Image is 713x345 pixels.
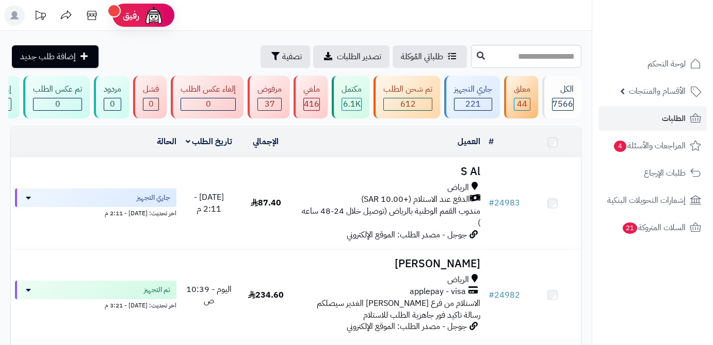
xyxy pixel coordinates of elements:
span: رفيق [123,9,139,22]
a: المراجعات والأسئلة4 [598,133,707,158]
span: السلات المتروكة [622,220,686,235]
span: المراجعات والأسئلة [613,139,686,153]
a: مكتمل 6.1K [330,76,371,118]
a: لوحة التحكم [598,51,707,76]
div: فشل [143,83,159,95]
span: 4 [614,141,626,152]
a: جاري التجهيز 221 [442,76,502,118]
span: 0 [110,98,115,110]
span: [DATE] - 2:11 م [194,191,224,215]
div: ملغي [303,83,320,95]
span: لوحة التحكم [647,57,686,71]
span: 7566 [553,98,573,110]
h3: [PERSON_NAME] [299,258,480,270]
span: 612 [400,98,416,110]
a: إلغاء عكس الطلب 0 [169,76,246,118]
a: معلق 44 [502,76,540,118]
a: #24982 [489,289,520,301]
span: 0 [149,98,154,110]
a: الكل7566 [540,76,584,118]
span: 87.40 [251,197,281,209]
a: الحالة [157,135,176,148]
a: تصدير الطلبات [313,45,390,68]
div: اخر تحديث: [DATE] - 2:11 م [15,207,176,218]
div: 0 [181,98,235,110]
span: إضافة طلب جديد [20,50,76,63]
a: #24983 [489,197,520,209]
span: مندوب القمم الوطنية بالرياض (توصيل خلال 24-48 ساعه ) [302,205,480,229]
div: 612 [384,98,432,110]
a: الطلبات [598,106,707,131]
span: 234.60 [248,289,284,301]
div: 44 [514,98,530,110]
a: مرفوض 37 [246,76,291,118]
a: السلات المتروكة21 [598,215,707,240]
a: تم شحن الطلب 612 [371,76,442,118]
a: مردود 0 [92,76,131,118]
a: طلباتي المُوكلة [393,45,467,68]
img: ai-face.png [143,5,164,26]
span: الاستلام من فرع [PERSON_NAME] الغدير سيصلكم رسالة تاكيد فور جاهزية الطلب للاستلام [317,297,480,321]
span: تصدير الطلبات [337,50,381,63]
div: 0 [143,98,158,110]
a: العميل [458,135,480,148]
span: 221 [465,98,481,110]
span: جوجل - مصدر الطلب: الموقع الإلكتروني [347,320,467,333]
span: # [489,289,494,301]
div: اخر تحديث: [DATE] - 3:21 م [15,299,176,310]
div: 37 [258,98,281,110]
a: الإجمالي [253,135,279,148]
a: ملغي 416 [291,76,330,118]
span: 416 [304,98,319,110]
div: 0 [34,98,82,110]
div: تم عكس الطلب [33,83,82,95]
span: الرياض [447,274,469,286]
div: معلق [514,83,530,95]
a: إضافة طلب جديد [12,45,99,68]
a: تاريخ الطلب [186,135,233,148]
span: 21 [623,222,637,234]
a: فشل 0 [131,76,169,118]
h3: S Al [299,166,480,178]
span: 37 [265,98,275,110]
span: الأقسام والمنتجات [629,84,686,98]
img: logo-2.png [643,29,703,50]
div: 6078 [342,98,361,110]
span: # [489,197,494,209]
div: تم شحن الطلب [383,83,432,95]
div: مردود [104,83,121,95]
span: الرياض [447,182,469,194]
button: تصفية [261,45,310,68]
a: # [489,135,494,148]
div: جاري التجهيز [454,83,492,95]
a: إشعارات التحويلات البنكية [598,188,707,213]
span: طلبات الإرجاع [644,166,686,180]
span: إشعارات التحويلات البنكية [607,193,686,208]
span: جاري التجهيز [137,193,170,203]
div: الكل [552,83,574,95]
span: الدفع عند الاستلام (+10.00 SAR) [361,194,470,205]
span: تم التجهيز [144,285,170,295]
span: اليوم - 10:39 ص [186,283,232,307]
div: 0 [104,98,121,110]
div: إلغاء عكس الطلب [181,83,236,95]
span: جوجل - مصدر الطلب: الموقع الإلكتروني [347,229,467,241]
span: طلباتي المُوكلة [401,50,443,63]
span: تصفية [282,50,302,63]
a: تم عكس الطلب 0 [21,76,92,118]
a: تحديثات المنصة [27,5,53,28]
a: طلبات الإرجاع [598,161,707,185]
div: مرفوض [257,83,282,95]
span: applepay - visa [410,286,466,298]
span: 6.1K [343,98,361,110]
div: 221 [455,98,492,110]
span: الطلبات [662,111,686,126]
span: 0 [55,98,60,110]
div: مكتمل [342,83,362,95]
span: 44 [517,98,527,110]
span: 0 [206,98,211,110]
